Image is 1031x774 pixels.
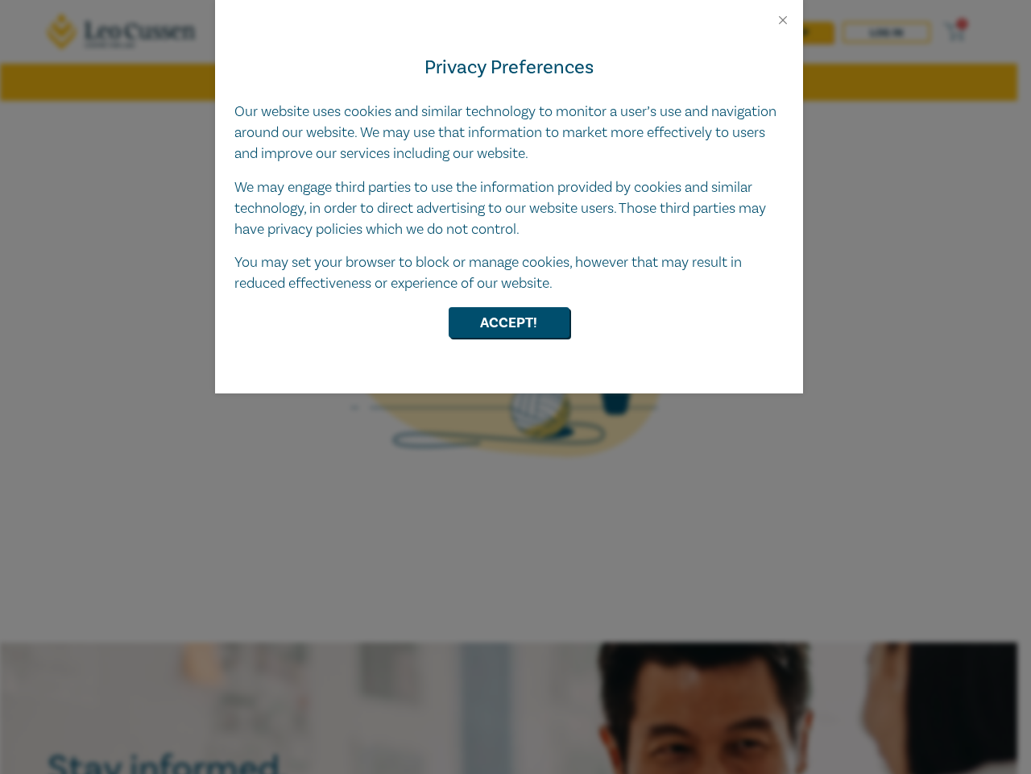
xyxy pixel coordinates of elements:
p: You may set your browser to block or manage cookies, however that may result in reduced effective... [234,252,784,294]
button: Accept! [449,307,569,338]
p: We may engage third parties to use the information provided by cookies and similar technology, in... [234,177,784,240]
button: Close [776,13,790,27]
h4: Privacy Preferences [234,53,784,82]
p: Our website uses cookies and similar technology to monitor a user’s use and navigation around our... [234,102,784,164]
